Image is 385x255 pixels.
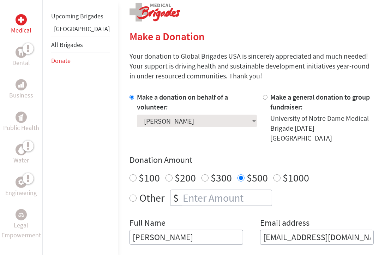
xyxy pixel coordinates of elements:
[16,112,27,123] div: Public Health
[260,217,309,230] label: Email address
[211,171,232,184] label: $300
[51,37,110,53] li: All Brigades
[270,113,374,143] div: University of Notre Dame Medical Brigade [DATE] [GEOGRAPHIC_DATA]
[130,3,180,22] img: logo-medical.png
[16,47,27,58] div: Dental
[51,53,110,69] li: Donate
[1,220,41,240] p: Legal Empowerment
[12,58,30,68] p: Dental
[139,171,160,184] label: $100
[9,90,33,100] p: Business
[9,79,33,100] a: BusinessBusiness
[12,47,30,68] a: DentalDental
[16,79,27,90] div: Business
[16,177,27,188] div: Engineering
[18,114,24,121] img: Public Health
[6,177,37,198] a: EngineeringEngineering
[6,188,37,198] p: Engineering
[270,93,370,111] label: Make a general donation to group fundraiser:
[18,49,24,55] img: Dental
[175,171,196,184] label: $200
[130,51,374,81] p: Your donation to Global Brigades USA is sincerely appreciated and much needed! Your support is dr...
[18,213,24,217] img: Legal Empowerment
[130,30,374,43] h2: Make a Donation
[16,209,27,220] div: Legal Empowerment
[181,190,272,206] input: Enter Amount
[51,8,110,24] li: Upcoming Brigades
[247,171,268,184] label: $500
[16,14,27,25] div: Medical
[3,112,39,133] a: Public HealthPublic Health
[13,155,29,165] p: Water
[16,144,27,155] div: Water
[11,14,31,35] a: MedicalMedical
[283,171,309,184] label: $1000
[1,209,41,240] a: Legal EmpowermentLegal Empowerment
[3,123,39,133] p: Public Health
[139,190,164,206] label: Other
[18,179,24,185] img: Engineering
[18,82,24,88] img: Business
[130,217,166,230] label: Full Name
[13,144,29,165] a: WaterWater
[18,146,24,154] img: Water
[170,190,181,206] div: $
[51,41,83,49] a: All Brigades
[130,230,243,245] input: Enter Full Name
[11,25,31,35] p: Medical
[51,24,110,37] li: Panama
[260,230,374,245] input: Your Email
[51,12,103,20] a: Upcoming Brigades
[51,57,71,65] a: Donate
[137,93,228,111] label: Make a donation on behalf of a volunteer:
[130,154,374,166] h4: Donation Amount
[54,25,110,33] a: [GEOGRAPHIC_DATA]
[18,17,24,23] img: Medical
